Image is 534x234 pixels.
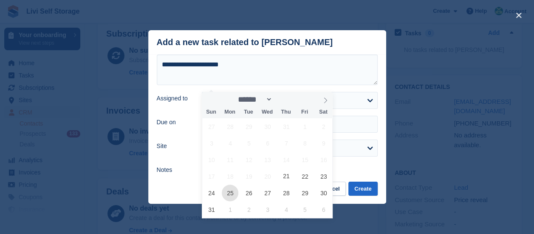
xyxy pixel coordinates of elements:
[203,135,220,151] span: August 3, 2025
[222,201,238,218] span: September 1, 2025
[278,135,294,151] span: August 7, 2025
[314,109,333,115] span: Sat
[315,168,332,185] span: August 23, 2025
[297,168,313,185] span: August 22, 2025
[258,109,277,115] span: Wed
[240,151,257,168] span: August 12, 2025
[259,118,276,135] span: July 30, 2025
[315,135,332,151] span: August 9, 2025
[348,182,377,196] button: Create
[222,118,238,135] span: July 28, 2025
[259,151,276,168] span: August 13, 2025
[240,201,257,218] span: September 2, 2025
[259,168,276,185] span: August 20, 2025
[297,118,313,135] span: August 1, 2025
[278,151,294,168] span: August 14, 2025
[512,9,526,22] button: close
[240,185,257,201] span: August 26, 2025
[259,185,276,201] span: August 27, 2025
[222,151,238,168] span: August 11, 2025
[278,118,294,135] span: July 31, 2025
[315,201,332,218] span: September 6, 2025
[278,201,294,218] span: September 4, 2025
[315,118,332,135] span: August 2, 2025
[203,118,220,135] span: July 27, 2025
[278,168,294,185] span: August 21, 2025
[272,95,299,104] input: Year
[222,135,238,151] span: August 4, 2025
[222,168,238,185] span: August 18, 2025
[203,185,220,201] span: August 24, 2025
[222,185,238,201] span: August 25, 2025
[297,135,313,151] span: August 8, 2025
[157,94,192,103] label: Assigned to
[315,151,332,168] span: August 16, 2025
[297,201,313,218] span: September 5, 2025
[240,168,257,185] span: August 19, 2025
[295,109,314,115] span: Fri
[239,109,258,115] span: Tue
[240,118,257,135] span: July 29, 2025
[157,118,192,127] label: Due on
[278,185,294,201] span: August 28, 2025
[203,201,220,218] span: August 31, 2025
[157,142,192,151] label: Site
[259,201,276,218] span: September 3, 2025
[297,151,313,168] span: August 15, 2025
[277,109,295,115] span: Thu
[235,95,273,104] select: Month
[315,185,332,201] span: August 30, 2025
[203,151,220,168] span: August 10, 2025
[259,135,276,151] span: August 6, 2025
[157,37,333,47] div: Add a new task related to [PERSON_NAME]
[240,135,257,151] span: August 5, 2025
[297,185,313,201] span: August 29, 2025
[203,168,220,185] span: August 17, 2025
[220,109,239,115] span: Mon
[202,109,220,115] span: Sun
[157,166,192,174] label: Notes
